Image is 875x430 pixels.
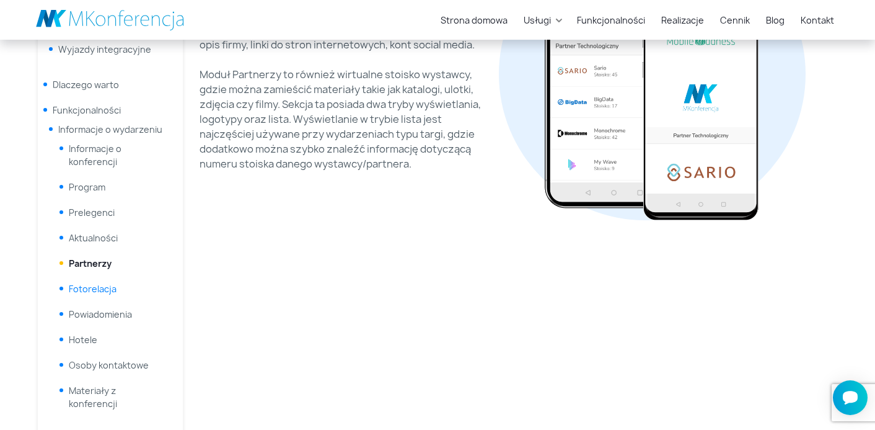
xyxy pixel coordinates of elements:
[53,79,119,91] a: Dlaczego warto
[761,9,789,32] a: Blog
[69,207,115,218] a: Prelegenci
[200,67,491,171] p: Moduł Partnerzy to również wirtualne stoisko wystawcy, gdzie można zamieścić materiały takie jak ...
[436,9,512,32] a: Strona domowa
[715,9,755,32] a: Cennik
[69,283,117,295] a: Fotorelacja
[796,9,839,32] a: Kontakt
[69,334,97,346] a: Hotele
[69,308,132,320] a: Powiadomienia
[833,380,868,415] iframe: Smartsupp widget button
[69,143,121,168] a: Informacje o konferencji
[69,181,105,193] a: Program
[69,359,149,371] a: Osoby kontaktowe
[69,232,118,244] a: Aktualności
[58,123,162,135] a: Informacje o wydarzeniu
[69,385,117,410] a: Materiały z konferencji
[58,43,151,55] a: Wyjazdy integracyjne
[53,104,121,116] a: Funkcjonalności
[656,9,709,32] a: Realizacje
[519,9,556,32] a: Usługi
[69,258,112,269] a: Partnerzy
[572,9,650,32] a: Funkcjonalności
